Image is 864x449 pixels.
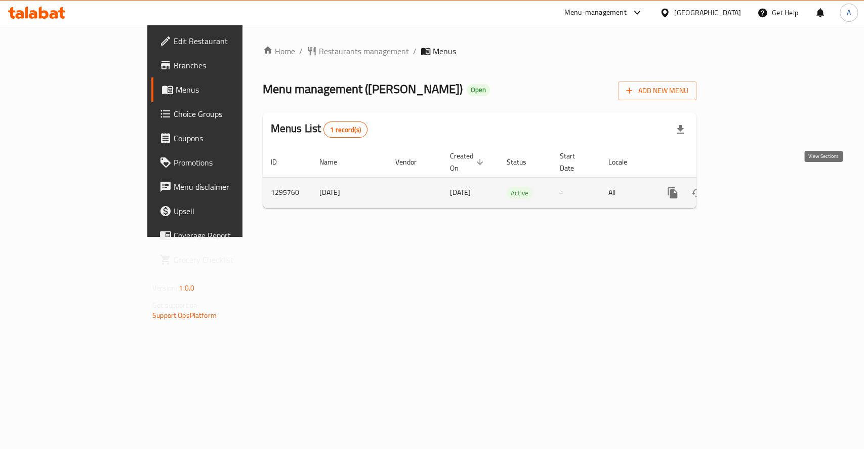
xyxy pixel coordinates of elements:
a: Branches [151,53,292,77]
span: Get support on: [152,299,199,312]
a: Upsell [151,199,292,223]
td: [DATE] [311,177,387,208]
li: / [299,45,303,57]
span: Status [507,156,540,168]
button: more [661,181,685,205]
button: Change Status [685,181,709,205]
td: All [600,177,652,208]
h2: Menus List [271,121,367,138]
span: Created On [450,150,486,174]
span: Vendor [395,156,430,168]
button: Add New Menu [618,81,696,100]
span: Menus [176,84,283,96]
span: Active [507,187,532,199]
span: Grocery Checklist [174,254,283,266]
span: Menu disclaimer [174,181,283,193]
span: Start Date [560,150,588,174]
span: Version: [152,281,177,295]
span: Name [319,156,350,168]
span: Upsell [174,205,283,217]
div: [GEOGRAPHIC_DATA] [674,7,741,18]
span: Add New Menu [626,85,688,97]
span: Open [467,86,490,94]
li: / [413,45,417,57]
a: Restaurants management [307,45,409,57]
span: A [847,7,851,18]
a: Choice Groups [151,102,292,126]
nav: breadcrumb [263,45,696,57]
span: Menus [433,45,456,57]
a: Menus [151,77,292,102]
div: Menu-management [564,7,627,19]
div: Open [467,84,490,96]
div: Export file [668,117,692,142]
a: Coverage Report [151,223,292,248]
span: Menu management ( [PERSON_NAME] ) [263,77,463,100]
th: Actions [652,147,766,178]
span: Promotions [174,156,283,169]
span: 1 record(s) [324,125,367,135]
span: Choice Groups [174,108,283,120]
span: Coverage Report [174,229,283,241]
td: - [552,177,600,208]
span: Edit Restaurant [174,35,283,47]
span: Restaurants management [319,45,409,57]
a: Edit Restaurant [151,29,292,53]
span: Locale [608,156,640,168]
div: Total records count [323,121,367,138]
span: [DATE] [450,186,471,199]
a: Promotions [151,150,292,175]
span: 1.0.0 [179,281,194,295]
a: Coupons [151,126,292,150]
table: enhanced table [263,147,766,209]
span: ID [271,156,290,168]
span: Coupons [174,132,283,144]
a: Grocery Checklist [151,248,292,272]
a: Menu disclaimer [151,175,292,199]
a: Support.OpsPlatform [152,309,217,322]
span: Branches [174,59,283,71]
